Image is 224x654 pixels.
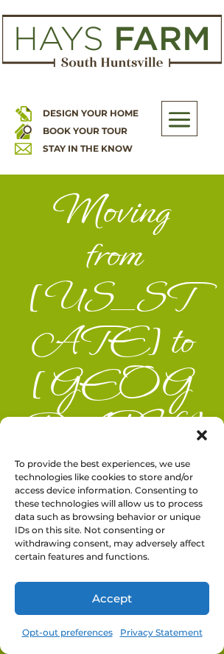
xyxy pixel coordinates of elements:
[15,105,32,122] img: design your home
[43,125,127,136] a: BOOK YOUR TOUR
[22,622,113,643] a: Opt-out preferences
[15,122,32,139] img: book your home tour
[43,108,139,119] a: DESIGN YOUR HOME
[15,457,206,563] div: To provide the best experiences, we use technologies like cookies to store and/or access device i...
[120,622,203,643] a: Privacy Statement
[195,428,209,443] div: Close dialog
[15,582,209,615] button: Accept
[43,143,133,154] a: STAY IN THE KNOW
